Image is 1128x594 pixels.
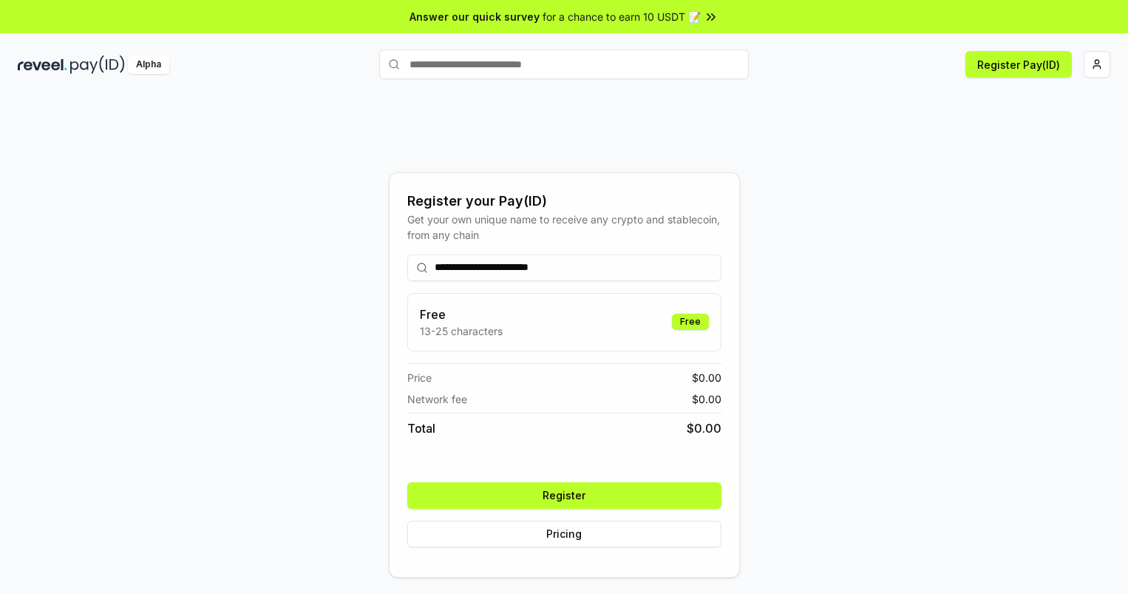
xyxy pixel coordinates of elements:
[692,391,721,407] span: $ 0.00
[407,370,432,385] span: Price
[672,314,709,330] div: Free
[687,419,721,437] span: $ 0.00
[420,323,503,339] p: 13-25 characters
[128,55,169,74] div: Alpha
[18,55,67,74] img: reveel_dark
[420,306,503,323] h3: Free
[410,9,540,24] span: Answer our quick survey
[692,370,721,385] span: $ 0.00
[70,55,125,74] img: pay_id
[407,391,467,407] span: Network fee
[407,482,721,509] button: Register
[965,51,1072,78] button: Register Pay(ID)
[407,191,721,212] div: Register your Pay(ID)
[407,419,435,437] span: Total
[407,212,721,243] div: Get your own unique name to receive any crypto and stablecoin, from any chain
[407,521,721,547] button: Pricing
[543,9,701,24] span: for a chance to earn 10 USDT 📝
